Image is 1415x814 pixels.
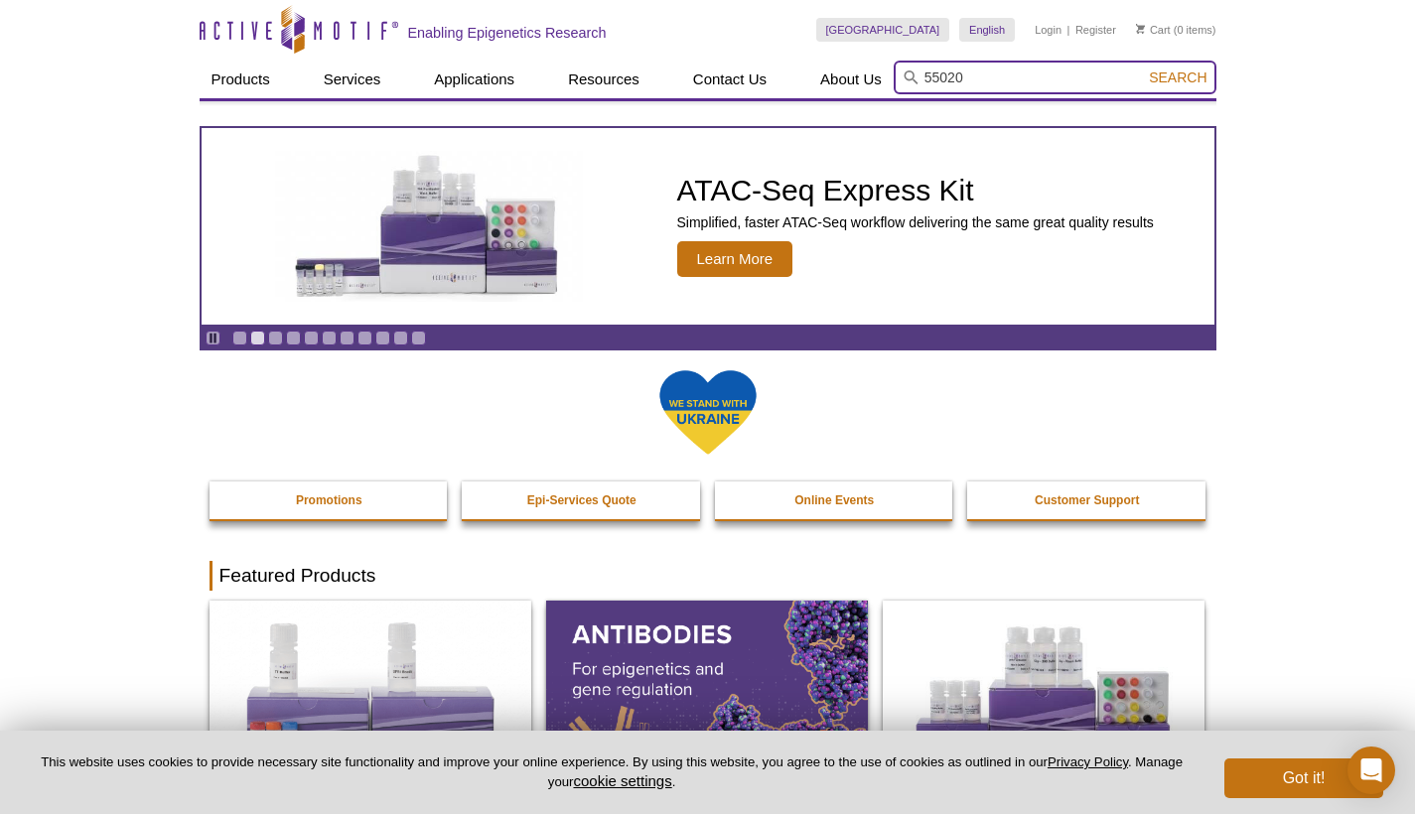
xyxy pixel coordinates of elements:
[268,331,283,345] a: Go to slide 3
[894,61,1216,94] input: Keyword, Cat. No.
[1143,68,1212,86] button: Search
[967,481,1207,519] a: Customer Support
[527,493,637,507] strong: Epi-Services Quote
[1136,23,1171,37] a: Cart
[1035,493,1139,507] strong: Customer Support
[1048,754,1128,769] a: Privacy Policy
[658,368,758,457] img: We Stand With Ukraine
[462,481,702,519] a: Epi-Services Quote
[677,176,1154,205] h2: ATAC-Seq Express Kit
[546,601,868,795] img: All Antibodies
[408,24,607,42] h2: Enabling Epigenetics Research
[200,61,282,98] a: Products
[715,481,955,519] a: Online Events
[1075,23,1116,37] a: Register
[1149,69,1206,85] span: Search
[250,331,265,345] a: Go to slide 2
[286,331,301,345] a: Go to slide 4
[959,18,1015,42] a: English
[232,331,247,345] a: Go to slide 1
[32,753,1192,791] p: This website uses cookies to provide necessary site functionality and improve your online experie...
[304,331,319,345] a: Go to slide 5
[1136,24,1145,34] img: Your Cart
[1224,758,1383,798] button: Got it!
[808,61,894,98] a: About Us
[210,481,450,519] a: Promotions
[681,61,778,98] a: Contact Us
[556,61,651,98] a: Resources
[375,331,390,345] a: Go to slide 9
[210,561,1206,591] h2: Featured Products
[677,241,793,277] span: Learn More
[411,331,426,345] a: Go to slide 11
[265,151,593,302] img: ATAC-Seq Express Kit
[573,772,671,789] button: cookie settings
[393,331,408,345] a: Go to slide 10
[340,331,354,345] a: Go to slide 7
[677,213,1154,231] p: Simplified, faster ATAC-Seq workflow delivering the same great quality results
[1035,23,1061,37] a: Login
[357,331,372,345] a: Go to slide 8
[206,331,220,345] a: Toggle autoplay
[202,128,1214,325] article: ATAC-Seq Express Kit
[816,18,950,42] a: [GEOGRAPHIC_DATA]
[883,601,1204,795] img: CUT&Tag-IT® Express Assay Kit
[312,61,393,98] a: Services
[422,61,526,98] a: Applications
[1067,18,1070,42] li: |
[794,493,874,507] strong: Online Events
[210,601,531,795] img: DNA Library Prep Kit for Illumina
[296,493,362,507] strong: Promotions
[322,331,337,345] a: Go to slide 6
[1347,746,1395,794] div: Open Intercom Messenger
[1136,18,1216,42] li: (0 items)
[202,128,1214,325] a: ATAC-Seq Express Kit ATAC-Seq Express Kit Simplified, faster ATAC-Seq workflow delivering the sam...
